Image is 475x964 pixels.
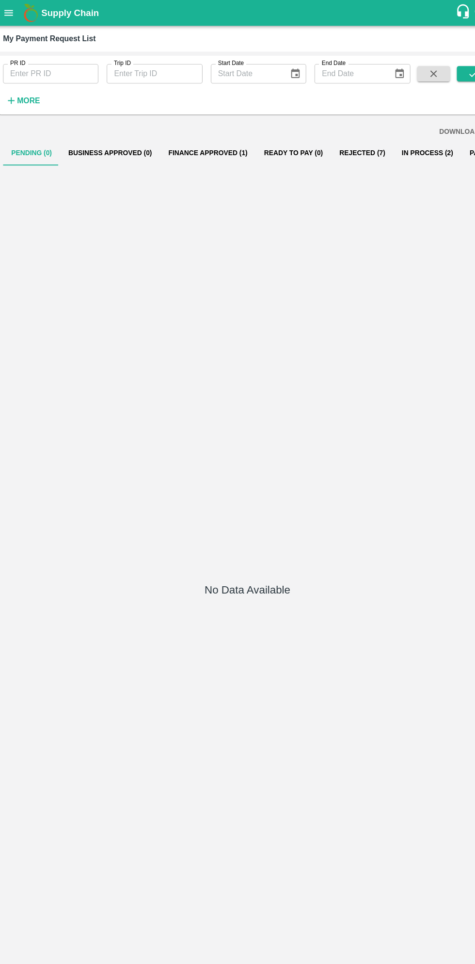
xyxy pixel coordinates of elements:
button: Choose date [371,60,390,79]
button: Finance Approved (1) [156,132,245,156]
button: In Process (2) [375,132,439,156]
input: Enter PR ID [8,60,97,79]
label: End Date [307,56,330,64]
button: Rejected (7) [316,132,375,156]
a: Supply Chain [44,5,433,19]
b: Supply Chain [44,7,98,17]
div: customer-support [433,3,450,21]
button: More [8,86,45,103]
input: Enter Trip ID [105,60,195,79]
div: account of current user [450,2,467,22]
button: DOWNLOAD [414,115,459,132]
h5: No Data Available [197,547,278,561]
img: logo [24,2,44,22]
button: Pending (0) [8,132,62,156]
div: My Payment Request List [8,30,95,43]
input: End Date [301,60,367,79]
button: Ready To Pay (0) [245,132,316,156]
strong: More [21,91,43,98]
label: PR ID [15,56,29,64]
label: Start Date [210,56,234,64]
button: Business Approved (0) [62,132,156,156]
label: Trip ID [112,56,128,64]
button: open drawer [2,1,24,23]
input: Start Date [203,60,269,79]
button: Choose date [273,60,292,79]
